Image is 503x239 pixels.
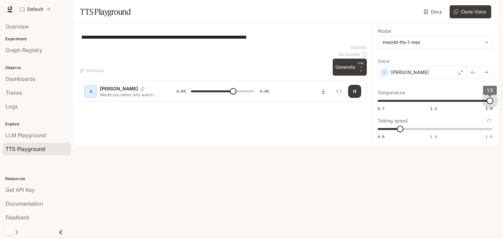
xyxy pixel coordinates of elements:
button: All workspaces [17,3,53,16]
span: 0:03 [177,88,186,95]
button: Reset to default [485,117,493,124]
button: Inspect [332,85,345,98]
p: 84 / 1000 [351,45,367,50]
span: 0:05 [260,88,269,95]
p: $ 0.000840 [339,52,360,57]
button: Shortcuts [79,65,106,76]
button: Download audio [317,85,330,98]
span: 1.5 [486,134,493,139]
a: Docs [422,5,444,18]
div: inworld-tts-1-max [378,36,492,48]
div: A [85,86,96,97]
button: Copy Voice ID [138,87,147,91]
p: Temperature [378,90,405,95]
p: Model [378,29,391,33]
span: 0.5 [378,134,384,139]
p: Would you rather only watch horror movies 👻 or only watch comedy movies 😂 forever? [100,92,161,98]
span: 0.7 [378,106,384,111]
span: 1.5 [486,106,493,111]
button: Clone Voice [450,5,491,18]
p: [PERSON_NAME] [391,69,429,76]
div: inworld-tts-1-max [382,39,482,46]
button: GenerateCTRL +⏎ [333,59,367,76]
p: [PERSON_NAME] [100,85,138,92]
h1: TTS Playground [80,5,131,18]
p: ⏎ [358,61,364,73]
span: 1.0 [430,134,437,139]
span: 1.1 [430,106,437,111]
p: Default [27,7,43,12]
p: CTRL + [358,61,364,69]
p: Talking speed [378,119,408,123]
span: 1.5 [487,87,493,93]
p: Voice [378,59,389,64]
